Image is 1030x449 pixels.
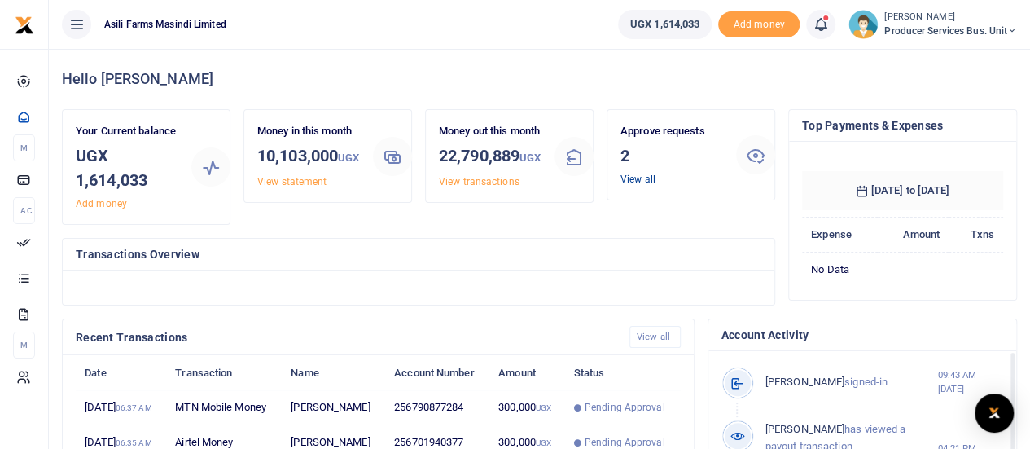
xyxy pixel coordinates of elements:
a: View all [620,174,655,185]
th: Amount [489,355,565,390]
small: UGX [536,403,551,412]
th: Account Number [385,355,489,390]
th: Date [76,355,166,390]
a: View all [629,326,681,348]
h3: 10,103,000 [257,143,360,170]
td: No data [802,252,1003,286]
h3: 2 [620,143,723,168]
div: Open Intercom Messenger [975,394,1014,433]
th: Transaction [166,355,282,390]
span: Add money [718,11,800,38]
small: 06:37 AM [116,403,152,412]
span: Producer Services Bus. Unit [884,24,1017,38]
a: UGX 1,614,033 [618,10,712,39]
small: UGX [519,152,541,164]
p: Approve requests [620,123,723,140]
span: UGX 1,614,033 [630,16,699,33]
li: M [13,134,35,161]
li: Ac [13,197,35,224]
small: [PERSON_NAME] [884,11,1017,24]
h4: Hello [PERSON_NAME] [62,70,1017,88]
h4: Account Activity [721,326,1003,344]
a: View statement [257,176,327,187]
p: Money in this month [257,123,360,140]
h3: UGX 1,614,033 [76,143,178,192]
td: 256790877284 [385,390,489,425]
img: logo-small [15,15,34,35]
small: UGX [338,152,359,164]
img: profile-user [848,10,878,39]
td: 300,000 [489,390,565,425]
a: profile-user [PERSON_NAME] Producer Services Bus. Unit [848,10,1017,39]
p: Money out this month [439,123,541,140]
li: M [13,332,35,359]
li: Toup your wallet [718,11,800,38]
th: Txns [949,218,1003,253]
th: Expense [802,218,878,253]
span: [PERSON_NAME] [765,423,844,435]
span: Pending Approval [585,400,665,415]
td: MTN Mobile Money [166,390,282,425]
th: Amount [878,218,949,253]
small: 06:35 AM [116,438,152,447]
a: logo-small logo-large logo-large [15,18,34,30]
td: [PERSON_NAME] [282,390,385,425]
a: Add money [718,17,800,29]
td: [DATE] [76,390,166,425]
h4: Top Payments & Expenses [802,117,1003,134]
li: Wallet ballance [611,10,718,39]
span: [PERSON_NAME] [765,376,844,388]
h6: [DATE] to [DATE] [802,171,1003,210]
h4: Transactions Overview [76,245,761,263]
h4: Recent Transactions [76,328,616,346]
p: signed-in [765,374,938,391]
th: Status [565,355,681,390]
span: Asili Farms Masindi Limited [98,17,233,32]
p: Your Current balance [76,123,178,140]
small: 09:43 AM [DATE] [937,368,1003,396]
h3: 22,790,889 [439,143,541,170]
a: View transactions [439,176,519,187]
a: Add money [76,198,127,209]
th: Name [282,355,385,390]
